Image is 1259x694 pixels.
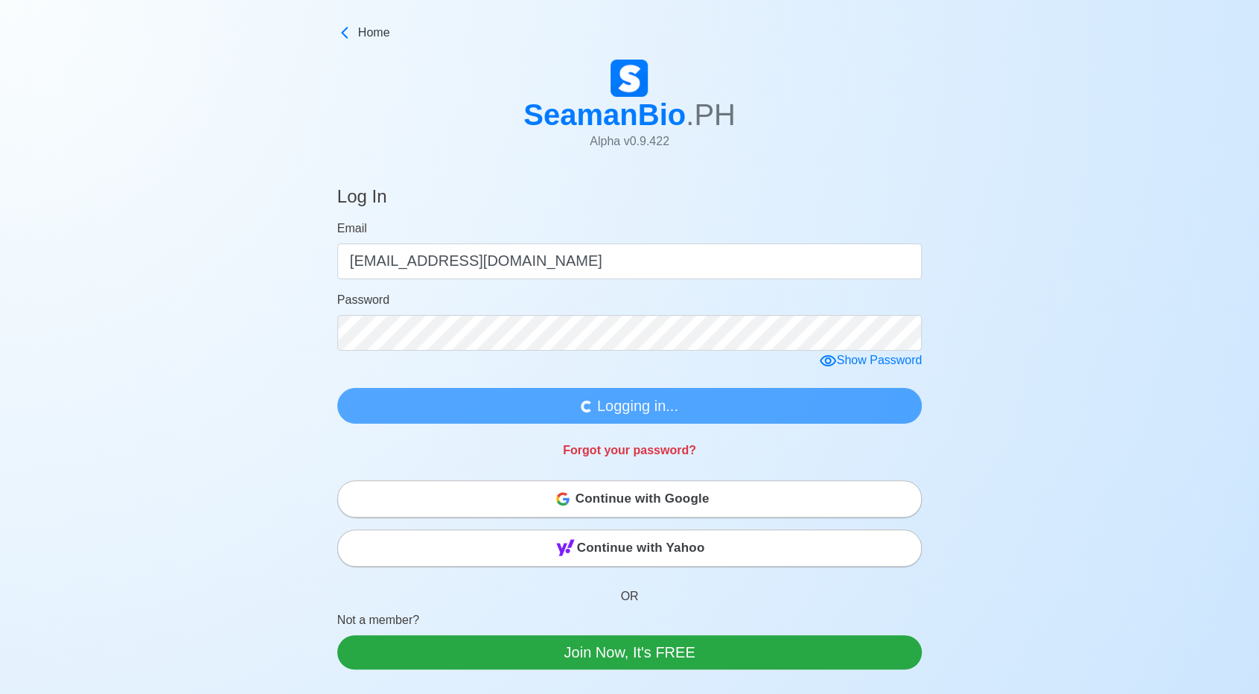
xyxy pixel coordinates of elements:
[337,243,922,279] input: Your email
[819,351,922,370] div: Show Password
[337,611,922,635] p: Not a member?
[337,293,389,306] span: Password
[686,98,736,131] span: .PH
[611,60,648,97] img: Logo
[563,444,696,456] a: Forgot your password?
[523,60,736,162] a: SeamanBio.PHAlpha v0.9.422
[576,484,710,514] span: Continue with Google
[337,388,922,424] button: Logging in...
[337,570,922,611] p: OR
[523,133,736,150] p: Alpha v 0.9.422
[337,529,922,567] button: Continue with Yahoo
[337,635,922,669] a: Join Now, It's FREE
[337,222,367,235] span: Email
[523,97,736,133] h1: SeamanBio
[337,480,922,518] button: Continue with Google
[358,24,390,42] span: Home
[337,186,387,214] h4: Log In
[337,24,922,42] a: Home
[577,533,705,563] span: Continue with Yahoo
